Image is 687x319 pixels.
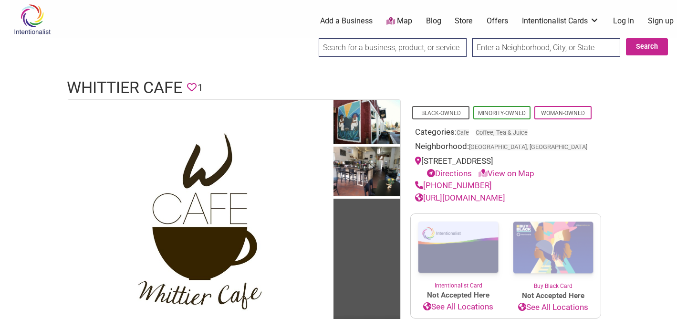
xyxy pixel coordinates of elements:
a: View on Map [479,169,534,178]
span: Not Accepted Here [506,290,601,301]
a: Blog [426,16,441,26]
input: Search for a business, product, or service [319,38,467,57]
a: Intentionalist Cards [522,16,599,26]
a: Buy Black Card [506,214,601,290]
a: Black-Owned [421,110,461,117]
h1: Whittier Cafe [67,76,182,99]
span: [GEOGRAPHIC_DATA], [GEOGRAPHIC_DATA] [469,144,587,150]
a: Add a Business [320,16,373,26]
a: Map [386,16,412,27]
a: Coffee, Tea & Juice [476,129,528,136]
a: [PHONE_NUMBER] [415,181,492,190]
a: Intentionalist Card [411,214,506,290]
a: See All Locations [411,301,506,313]
img: Buy Black Card [506,214,601,282]
span: 1 [198,80,203,95]
a: Sign up [648,16,674,26]
a: Cafe [457,129,469,136]
div: Neighborhood: [415,140,596,155]
a: Log In [613,16,634,26]
button: Search [626,38,668,55]
img: Intentionalist [10,4,55,35]
img: Intentionalist Card [411,214,506,281]
a: [URL][DOMAIN_NAME] [415,193,505,202]
a: Minority-Owned [478,110,526,117]
a: Woman-Owned [541,110,585,117]
a: See All Locations [506,301,601,314]
div: Categories: [415,126,596,141]
a: Store [455,16,473,26]
a: Offers [487,16,508,26]
a: Directions [427,169,472,178]
span: Not Accepted Here [411,290,506,301]
div: [STREET_ADDRESS] [415,155,596,180]
input: Enter a Neighborhood, City, or State [472,38,620,57]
